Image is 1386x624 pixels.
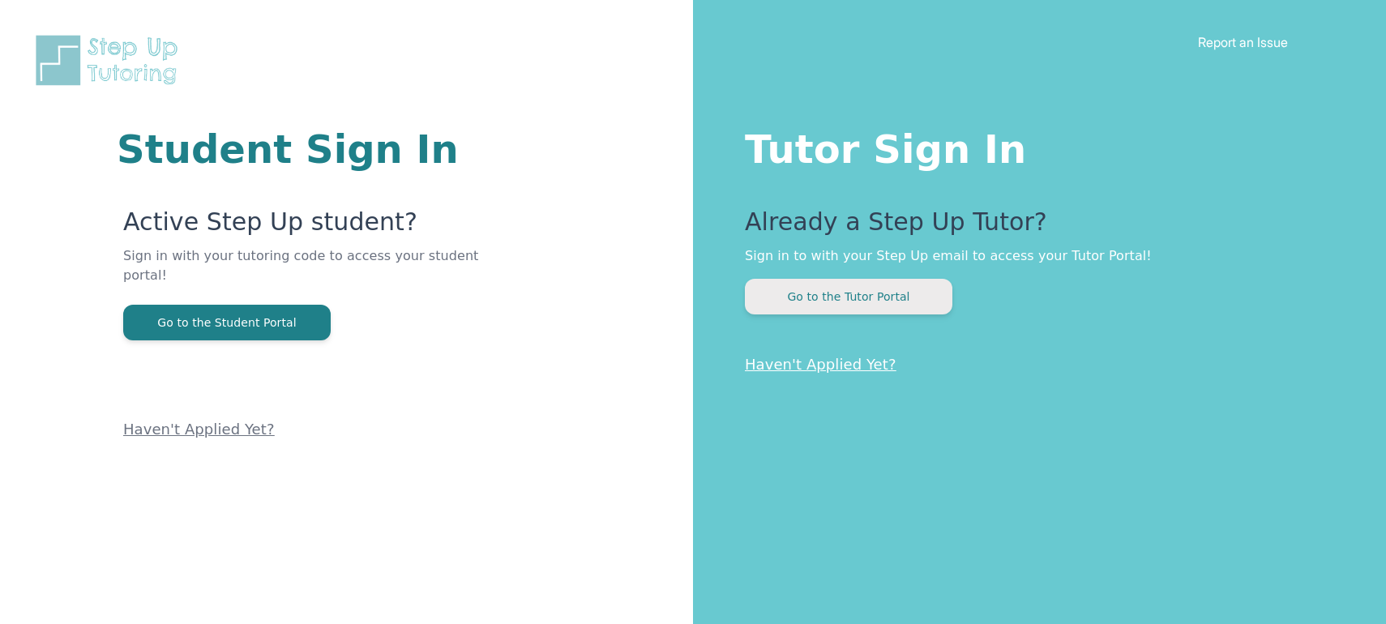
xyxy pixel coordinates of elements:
button: Go to the Tutor Portal [745,279,952,314]
p: Already a Step Up Tutor? [745,207,1321,246]
a: Report an Issue [1198,34,1288,50]
p: Sign in with your tutoring code to access your student portal! [123,246,498,305]
a: Go to the Student Portal [123,314,331,330]
p: Active Step Up student? [123,207,498,246]
a: Go to the Tutor Portal [745,288,952,304]
a: Haven't Applied Yet? [123,421,275,438]
p: Sign in to with your Step Up email to access your Tutor Portal! [745,246,1321,266]
img: Step Up Tutoring horizontal logo [32,32,188,88]
button: Go to the Student Portal [123,305,331,340]
h1: Tutor Sign In [745,123,1321,169]
a: Haven't Applied Yet? [745,356,896,373]
h1: Student Sign In [117,130,498,169]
